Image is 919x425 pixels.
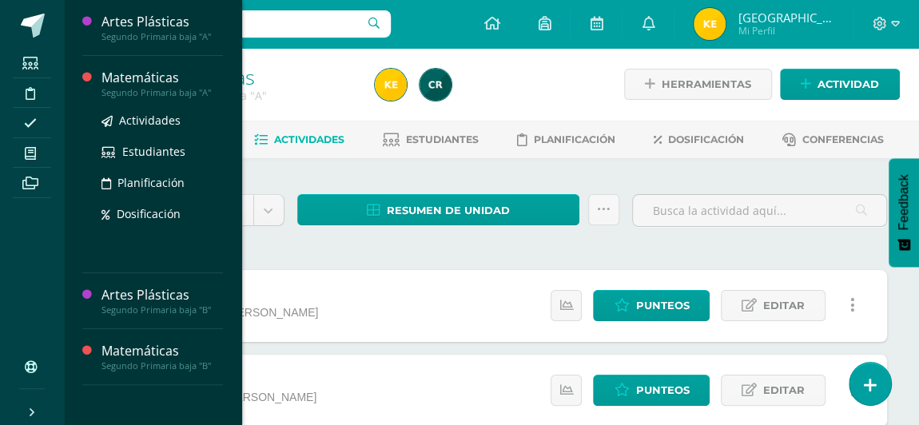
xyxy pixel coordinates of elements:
a: Artes PlásticasSegundo Primaria baja "A" [101,13,223,42]
div: Matemáticas [101,342,223,360]
a: Resumen de unidad [297,194,579,225]
div: Matemáticas [101,69,223,87]
span: Punteos [635,375,689,405]
input: Busca la actividad aquí... [633,195,886,226]
div: Segundo Primaria baja "A" [101,87,223,98]
span: Actividad [818,70,879,99]
span: Punteos [635,291,689,320]
img: cac69b3a1053a0e96759db03ee3b121c.png [694,8,726,40]
span: Planificación [534,133,615,145]
img: cac69b3a1053a0e96759db03ee3b121c.png [375,69,407,101]
span: Dosificación [117,206,181,221]
span: Editar [763,291,805,320]
span: Editar [763,375,805,405]
a: Actividades [101,111,223,129]
span: Conferencias [802,133,884,145]
div: Segundo Primaria baja "B" [101,360,223,371]
a: Conferencias [782,127,884,153]
span: Estudiantes [122,144,185,159]
a: Planificación [101,173,223,192]
div: Segundo Primaria baja "A" [101,31,223,42]
button: Feedback - Mostrar encuesta [889,158,919,267]
a: MatemáticasSegundo Primaria baja "B" [101,342,223,371]
span: [DATE][PERSON_NAME] [189,391,316,403]
span: Actividades [274,133,344,145]
a: Estudiantes [383,127,479,153]
a: Punteos [593,375,710,406]
img: 19436fc6d9716341a8510cf58c6830a2.png [420,69,452,101]
a: Planificación [517,127,615,153]
span: Dosificación [668,133,744,145]
a: Punteos [593,290,710,321]
span: Feedback [897,174,911,230]
div: Artes Plásticas [101,13,223,31]
a: Estudiantes [101,142,223,161]
div: Segundo Primaria baja "B" [101,304,223,316]
a: Artes PlásticasSegundo Primaria baja "B" [101,286,223,316]
span: Estudiantes [406,133,479,145]
span: Mi Perfil [738,24,833,38]
span: Planificación [117,175,185,190]
a: Dosificación [654,127,744,153]
a: Actividad [780,69,900,100]
span: [DATE][PERSON_NAME] [191,306,318,319]
div: Artes Plásticas [101,286,223,304]
a: Dosificación [101,205,223,223]
span: Actividades [119,113,181,128]
a: Actividades [254,127,344,153]
a: MatemáticasSegundo Primaria baja "A" [101,69,223,98]
span: Herramientas [662,70,751,99]
a: Herramientas [624,69,772,100]
span: [GEOGRAPHIC_DATA] [738,10,833,26]
span: Resumen de unidad [387,196,510,225]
